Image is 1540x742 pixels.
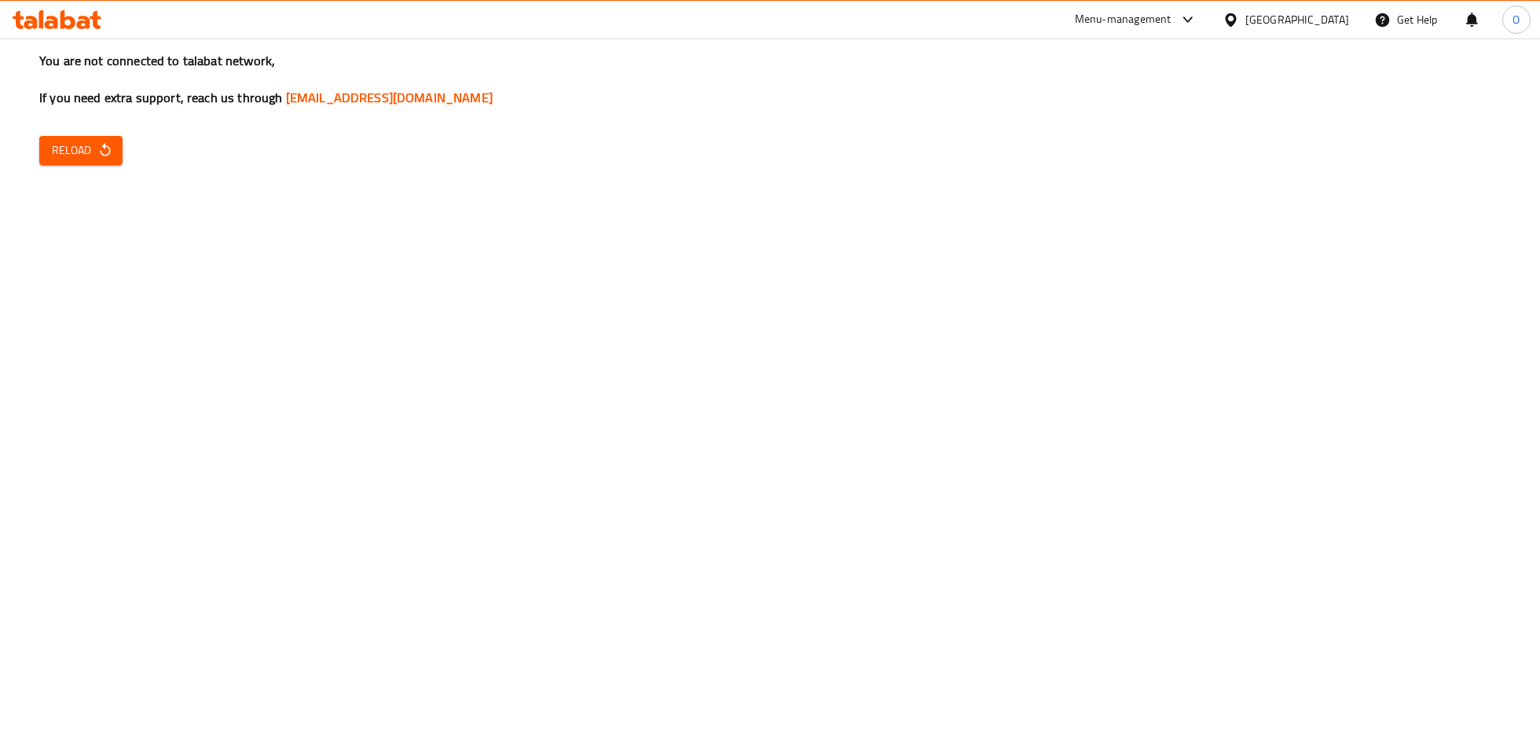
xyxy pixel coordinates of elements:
[1075,10,1171,29] div: Menu-management
[1245,11,1349,28] div: [GEOGRAPHIC_DATA]
[286,86,493,109] a: [EMAIL_ADDRESS][DOMAIN_NAME]
[52,141,110,160] span: Reload
[1512,11,1520,28] span: O
[39,52,1501,107] h3: You are not connected to talabat network, If you need extra support, reach us through
[39,136,123,165] button: Reload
